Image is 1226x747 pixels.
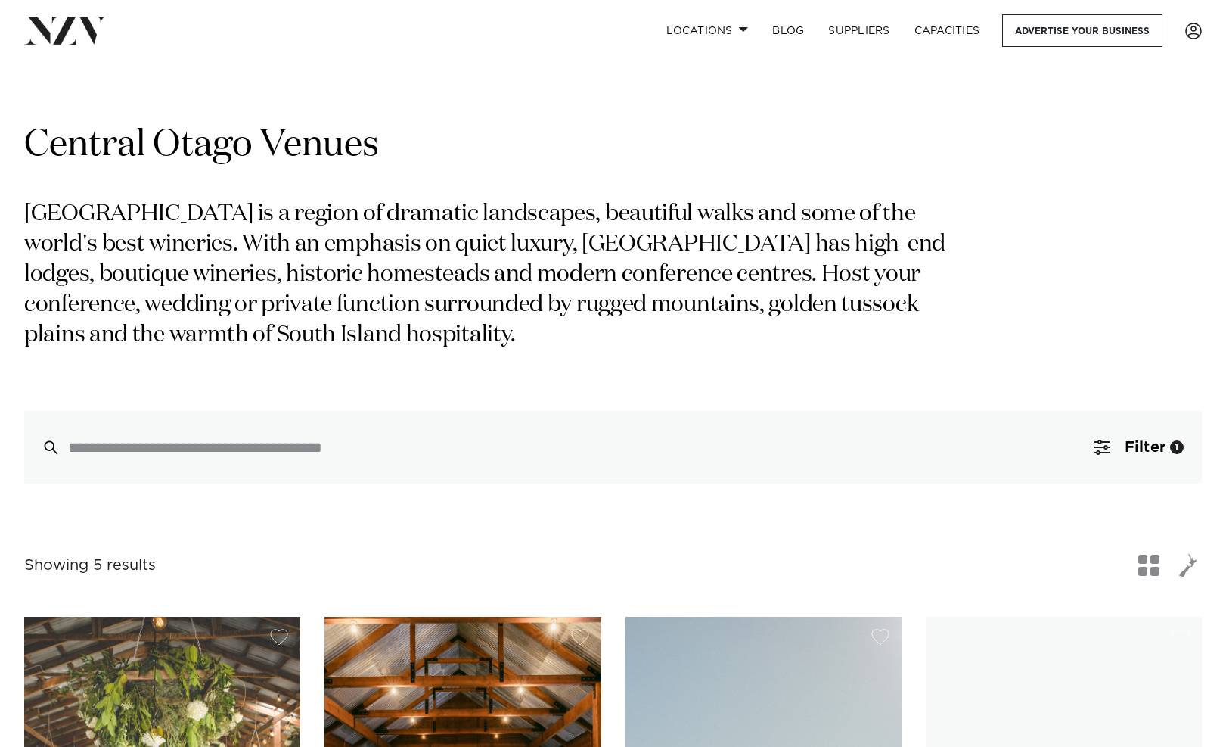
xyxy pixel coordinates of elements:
a: Capacities [902,14,992,47]
img: nzv-logo.png [24,17,107,44]
a: SUPPLIERS [816,14,902,47]
a: Locations [654,14,760,47]
button: Filter1 [1076,411,1202,484]
span: Filter [1125,440,1165,455]
a: BLOG [760,14,816,47]
h1: Central Otago Venues [24,122,1202,170]
p: [GEOGRAPHIC_DATA] is a region of dramatic landscapes, beautiful walks and some of the world's bes... [24,200,959,350]
a: Advertise your business [1002,14,1162,47]
div: 1 [1170,440,1184,454]
div: Showing 5 results [24,554,156,577]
